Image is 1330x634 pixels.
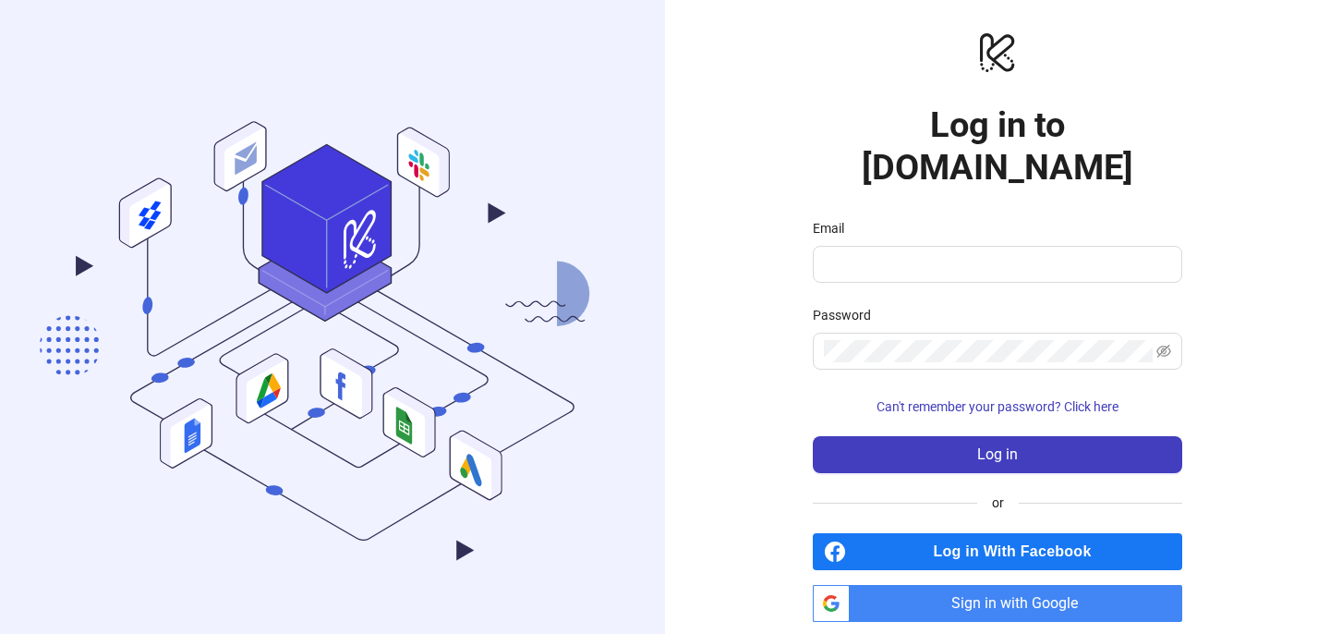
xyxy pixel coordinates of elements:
[853,533,1182,570] span: Log in With Facebook
[813,585,1182,622] a: Sign in with Google
[977,446,1018,463] span: Log in
[813,399,1182,414] a: Can't remember your password? Click here
[877,399,1118,414] span: Can't remember your password? Click here
[824,340,1153,362] input: Password
[1156,344,1171,359] span: eye-invisible
[813,104,1182,189] h1: Log in to [DOMAIN_NAME]
[857,585,1182,622] span: Sign in with Google
[824,253,1167,275] input: Email
[813,305,883,325] label: Password
[813,218,856,238] label: Email
[977,493,1019,513] span: or
[813,533,1182,570] a: Log in With Facebook
[813,392,1182,421] button: Can't remember your password? Click here
[813,436,1182,473] button: Log in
